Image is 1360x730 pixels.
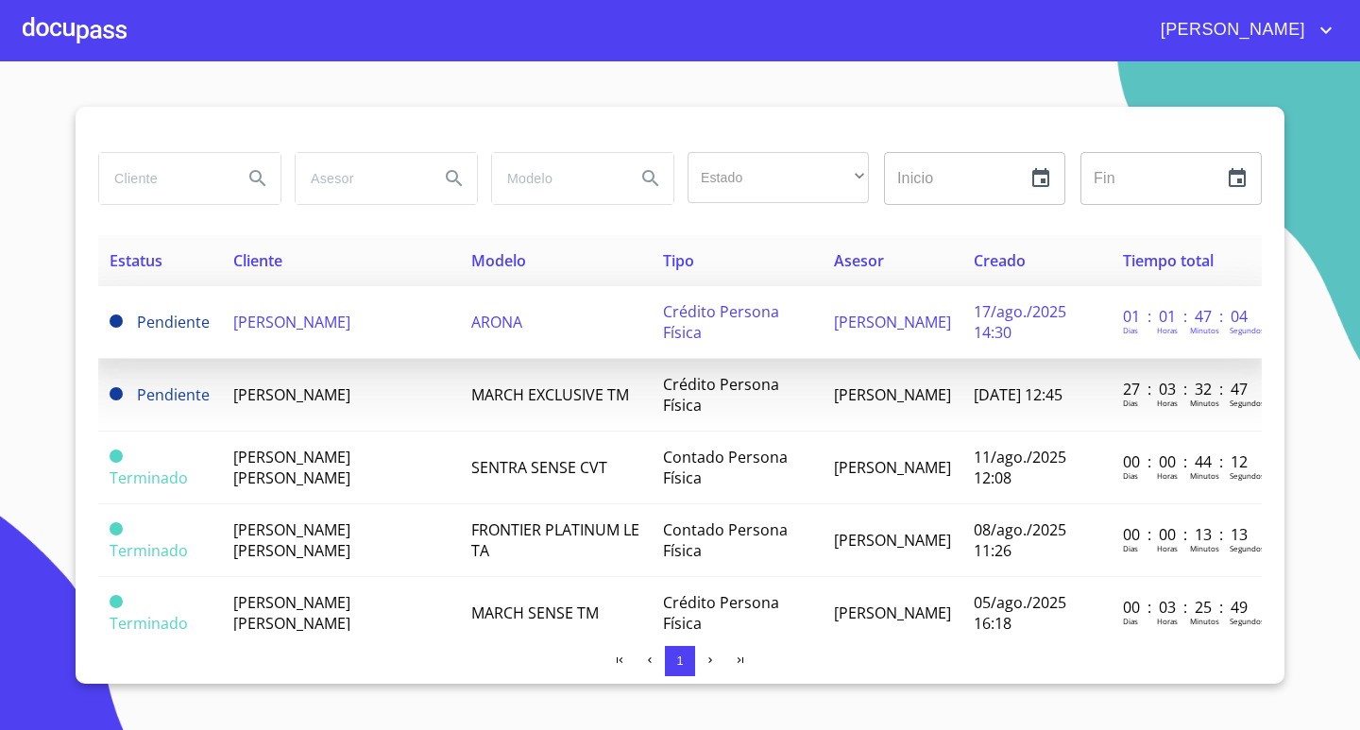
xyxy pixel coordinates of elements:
[974,250,1026,271] span: Creado
[1190,398,1219,408] p: Minutos
[974,447,1066,488] span: 11/ago./2025 12:08
[471,457,607,478] span: SENTRA SENSE CVT
[1157,470,1178,481] p: Horas
[688,152,869,203] div: ​
[432,156,477,201] button: Search
[1157,398,1178,408] p: Horas
[99,153,228,204] input: search
[110,314,123,328] span: Pendiente
[471,312,522,332] span: ARONA
[1230,325,1265,335] p: Segundos
[1123,597,1250,618] p: 00 : 03 : 25 : 49
[1157,325,1178,335] p: Horas
[235,156,280,201] button: Search
[233,592,350,634] span: [PERSON_NAME] [PERSON_NAME]
[296,153,424,204] input: search
[110,467,188,488] span: Terminado
[974,301,1066,343] span: 17/ago./2025 14:30
[663,592,779,634] span: Crédito Persona Física
[1190,470,1219,481] p: Minutos
[1190,616,1219,626] p: Minutos
[1147,15,1315,45] span: [PERSON_NAME]
[834,457,951,478] span: [PERSON_NAME]
[110,595,123,608] span: Terminado
[1123,451,1250,472] p: 00 : 00 : 44 : 12
[676,654,683,668] span: 1
[471,603,599,623] span: MARCH SENSE TM
[1123,250,1214,271] span: Tiempo total
[471,250,526,271] span: Modelo
[1230,616,1265,626] p: Segundos
[663,447,788,488] span: Contado Persona Física
[110,613,188,634] span: Terminado
[1230,543,1265,553] p: Segundos
[233,447,350,488] span: [PERSON_NAME] [PERSON_NAME]
[663,374,779,416] span: Crédito Persona Física
[1190,543,1219,553] p: Minutos
[834,530,951,551] span: [PERSON_NAME]
[1157,543,1178,553] p: Horas
[233,519,350,561] span: [PERSON_NAME] [PERSON_NAME]
[233,250,282,271] span: Cliente
[665,646,695,676] button: 1
[974,384,1062,405] span: [DATE] 12:45
[137,384,210,405] span: Pendiente
[974,519,1066,561] span: 08/ago./2025 11:26
[663,301,779,343] span: Crédito Persona Física
[1123,379,1250,399] p: 27 : 03 : 32 : 47
[834,250,884,271] span: Asesor
[471,384,629,405] span: MARCH EXCLUSIVE TM
[492,153,620,204] input: search
[1123,306,1250,327] p: 01 : 01 : 47 : 04
[1123,325,1138,335] p: Dias
[628,156,673,201] button: Search
[834,312,951,332] span: [PERSON_NAME]
[1190,325,1219,335] p: Minutos
[1123,398,1138,408] p: Dias
[233,312,350,332] span: [PERSON_NAME]
[1230,398,1265,408] p: Segundos
[110,387,123,400] span: Pendiente
[1230,470,1265,481] p: Segundos
[1147,15,1337,45] button: account of current user
[110,522,123,535] span: Terminado
[1123,616,1138,626] p: Dias
[110,450,123,463] span: Terminado
[834,384,951,405] span: [PERSON_NAME]
[110,540,188,561] span: Terminado
[471,519,639,561] span: FRONTIER PLATINUM LE TA
[233,384,350,405] span: [PERSON_NAME]
[663,519,788,561] span: Contado Persona Física
[137,312,210,332] span: Pendiente
[1157,616,1178,626] p: Horas
[1123,543,1138,553] p: Dias
[663,250,694,271] span: Tipo
[974,592,1066,634] span: 05/ago./2025 16:18
[110,250,162,271] span: Estatus
[1123,470,1138,481] p: Dias
[834,603,951,623] span: [PERSON_NAME]
[1123,524,1250,545] p: 00 : 00 : 13 : 13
